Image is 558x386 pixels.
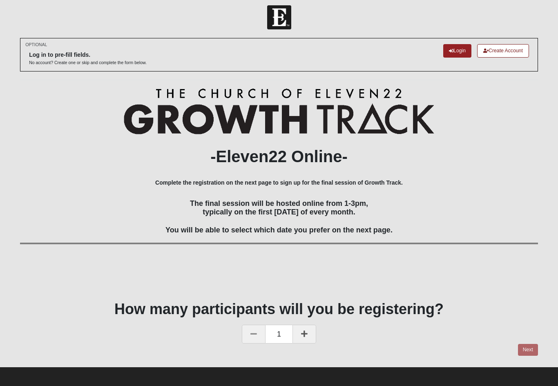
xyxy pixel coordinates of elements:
span: 1 [266,325,292,344]
img: Growth Track Logo [124,88,435,134]
small: OPTIONAL [25,42,47,48]
span: The final session will be hosted online from 1-3pm, [190,199,368,208]
b: -Eleven22 Online- [210,147,348,165]
img: Church of Eleven22 Logo [267,5,291,29]
h1: How many participants will you be registering? [20,300,538,318]
p: No account? Create one or skip and complete the form below. [29,60,147,66]
a: Login [443,44,471,58]
b: Complete the registration on the next page to sign up for the final session of Growth Track. [155,179,403,186]
span: typically on the first [DATE] of every month. [203,208,355,216]
h6: Log in to pre-fill fields. [29,51,147,58]
a: Create Account [477,44,529,58]
span: You will be able to select which date you prefer on the next page. [165,226,393,234]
